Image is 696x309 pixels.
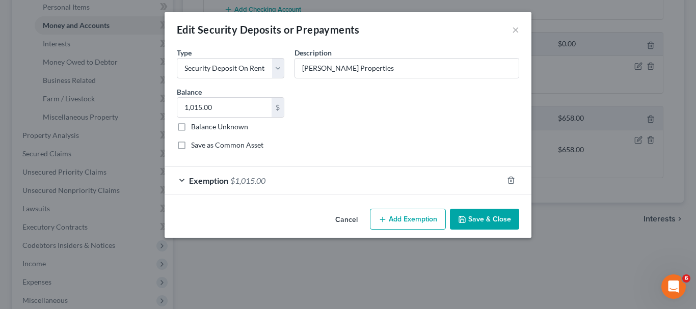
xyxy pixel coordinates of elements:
button: Save & Close [450,209,519,230]
label: Type [177,47,192,58]
label: Balance [177,87,202,97]
div: Edit Security Deposits or Prepayments [177,22,360,37]
span: $1,015.00 [230,176,265,185]
label: Save as Common Asset [191,140,263,150]
span: Description [295,48,332,57]
input: 0.00 [177,98,272,117]
button: Add Exemption [370,209,446,230]
div: $ [272,98,284,117]
button: Cancel [327,210,366,230]
iframe: Intercom live chat [661,274,686,299]
span: 6 [682,274,690,283]
button: × [512,23,519,36]
span: Exemption [189,176,228,185]
input: Describe... [295,59,519,78]
label: Balance Unknown [191,122,248,132]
